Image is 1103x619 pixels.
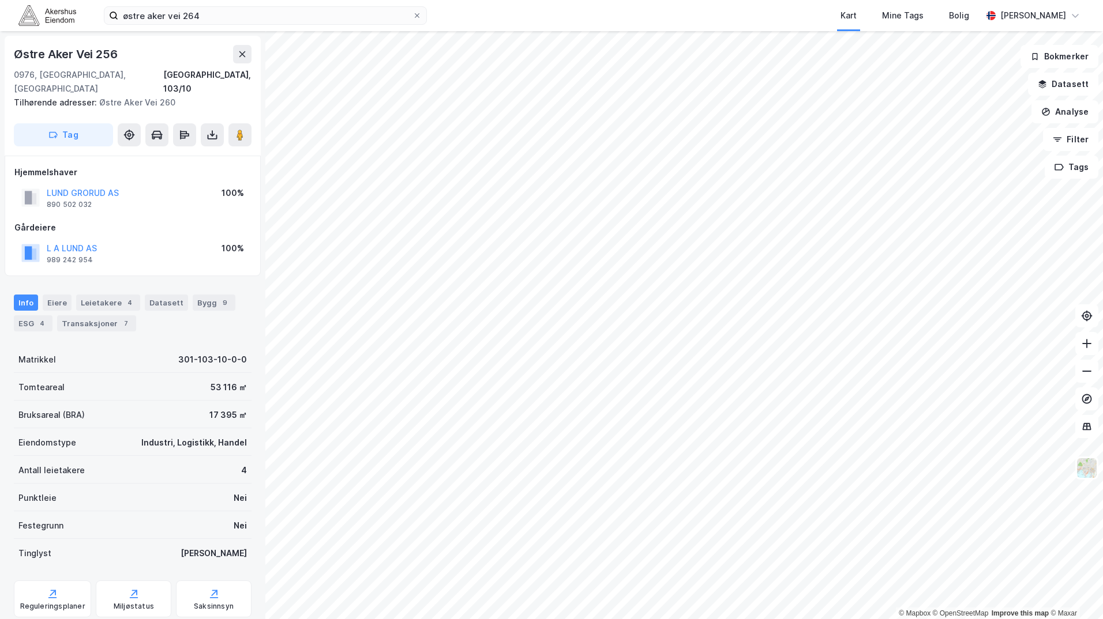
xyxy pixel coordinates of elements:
[43,295,72,311] div: Eiere
[14,96,242,110] div: Østre Aker Vei 260
[163,68,252,96] div: [GEOGRAPHIC_DATA], 103/10
[124,297,136,308] div: 4
[1045,564,1103,619] iframe: Chat Widget
[14,45,119,63] div: Østre Aker Vei 256
[841,9,857,22] div: Kart
[118,7,412,24] input: Søk på adresse, matrikkel, gårdeiere, leietakere eller personer
[18,436,76,450] div: Eiendomstype
[219,297,231,308] div: 9
[181,546,247,560] div: [PERSON_NAME]
[14,123,113,146] button: Tag
[1045,564,1103,619] div: Kontrollprogram for chat
[882,9,924,22] div: Mine Tags
[222,186,244,200] div: 100%
[18,408,85,422] div: Bruksareal (BRA)
[1031,100,1098,123] button: Analyse
[18,353,56,367] div: Matrikkel
[992,609,1049,617] a: Improve this map
[193,295,235,311] div: Bygg
[234,491,247,505] div: Nei
[76,295,140,311] div: Leietakere
[178,353,247,367] div: 301-103-10-0-0
[222,241,244,255] div: 100%
[1028,73,1098,96] button: Datasett
[1045,156,1098,179] button: Tags
[18,519,63,533] div: Festegrunn
[1000,9,1066,22] div: [PERSON_NAME]
[120,318,132,329] div: 7
[211,380,247,394] div: 53 116 ㎡
[14,165,251,179] div: Hjemmelshaver
[145,295,188,311] div: Datasett
[194,602,234,611] div: Saksinnsyn
[47,255,93,265] div: 989 242 954
[18,546,51,560] div: Tinglyst
[14,68,163,96] div: 0976, [GEOGRAPHIC_DATA], [GEOGRAPHIC_DATA]
[241,463,247,477] div: 4
[1043,128,1098,151] button: Filter
[234,519,247,533] div: Nei
[899,609,931,617] a: Mapbox
[14,315,52,331] div: ESG
[14,221,251,235] div: Gårdeiere
[1076,457,1098,479] img: Z
[20,602,85,611] div: Reguleringsplaner
[933,609,989,617] a: OpenStreetMap
[18,491,57,505] div: Punktleie
[18,5,76,25] img: akershus-eiendom-logo.9091f326c980b4bce74ccdd9f866810c.svg
[57,315,136,331] div: Transaksjoner
[14,97,99,107] span: Tilhørende adresser:
[18,463,85,477] div: Antall leietakere
[36,318,48,329] div: 4
[209,408,247,422] div: 17 395 ㎡
[1021,45,1098,68] button: Bokmerker
[14,295,38,311] div: Info
[949,9,969,22] div: Bolig
[114,602,154,611] div: Miljøstatus
[141,436,247,450] div: Industri, Logistikk, Handel
[18,380,65,394] div: Tomteareal
[47,200,92,209] div: 890 502 032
